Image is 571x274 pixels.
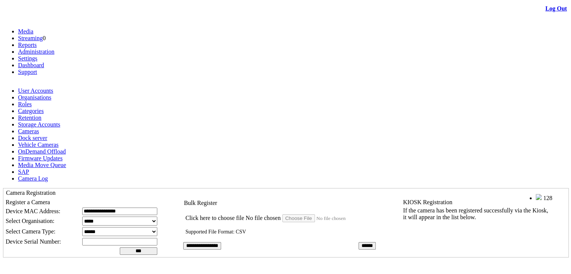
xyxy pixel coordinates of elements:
[425,194,521,200] span: Welcome, System Administrator (Administrator)
[6,199,50,205] span: Register a Camera
[18,94,51,101] a: Organisations
[18,35,43,41] a: Streaming
[246,215,280,221] span: No file chosen
[6,218,54,224] span: Select Organisation:
[185,229,246,235] span: Supported File Format: CSV
[18,114,41,121] a: Retention
[18,62,44,68] a: Dashboard
[18,55,38,62] a: Settings
[6,190,56,196] span: Camera Registration
[18,101,32,107] a: Roles
[18,162,66,168] a: Media Move Queue
[184,200,217,206] span: Bulk Register
[18,87,53,94] a: User Accounts
[18,135,47,141] a: Dock server
[18,69,37,75] a: Support
[543,195,552,201] span: 128
[18,121,60,128] a: Storage Accounts
[18,142,59,148] a: Vehicle Cameras
[6,238,61,245] span: Device Serial Number:
[18,169,29,175] a: SAP
[403,199,452,205] span: KIOSK Registration
[18,175,48,182] a: Camera Log
[545,5,567,12] a: Log Out
[18,148,66,155] a: OnDemand Offload
[536,194,542,200] img: bell25.png
[18,48,54,55] a: Administration
[43,35,46,41] span: 0
[18,28,33,35] a: Media
[403,207,548,221] div: If the camera has been registered successfully via the Kiosk, it will appear in the list below.
[18,42,37,48] a: Reports
[6,208,60,214] span: Device MAC Address:
[18,128,39,134] a: Cameras
[18,108,44,114] a: Categories
[18,155,63,161] a: Firmware Updates
[185,215,244,221] label: Click here to choose file
[6,228,56,235] span: Select Camera Type:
